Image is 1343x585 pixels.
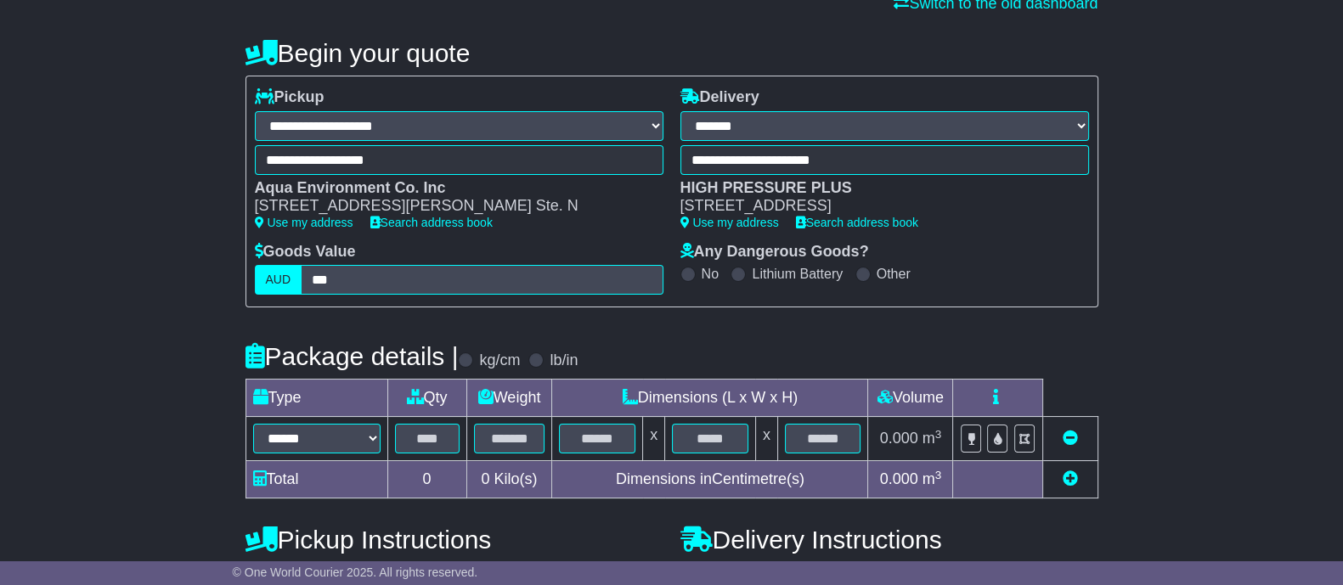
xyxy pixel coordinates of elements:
div: HIGH PRESSURE PLUS [680,179,1072,198]
a: Remove this item [1063,430,1078,447]
a: Use my address [680,216,779,229]
label: Lithium Battery [752,266,843,282]
div: Aqua Environment Co. Inc [255,179,646,198]
td: Type [245,380,387,417]
div: [STREET_ADDRESS][PERSON_NAME] Ste. N [255,197,646,216]
td: Total [245,461,387,498]
a: Search address book [796,216,918,229]
label: kg/cm [479,352,520,370]
label: Delivery [680,88,759,107]
a: Add new item [1063,470,1078,487]
sup: 3 [935,469,942,481]
td: Weight [466,380,552,417]
label: No [702,266,719,282]
div: [STREET_ADDRESS] [680,197,1072,216]
td: Dimensions in Centimetre(s) [552,461,868,498]
label: Goods Value [255,243,356,262]
td: Kilo(s) [466,461,552,498]
h4: Pickup Instructions [245,526,663,554]
td: 0 [387,461,466,498]
td: Volume [868,380,953,417]
span: © One World Courier 2025. All rights reserved. [233,565,478,579]
label: AUD [255,265,302,295]
label: Any Dangerous Goods? [680,243,869,262]
sup: 3 [935,428,942,441]
a: Search address book [370,216,493,229]
label: lb/in [550,352,578,370]
span: 0 [481,470,489,487]
span: m [923,430,942,447]
a: Use my address [255,216,353,229]
h4: Package details | [245,342,459,370]
td: Dimensions (L x W x H) [552,380,868,417]
td: x [755,417,777,461]
td: Qty [387,380,466,417]
span: 0.000 [880,470,918,487]
td: x [643,417,665,461]
label: Pickup [255,88,324,107]
h4: Delivery Instructions [680,526,1098,554]
span: 0.000 [880,430,918,447]
label: Other [877,266,911,282]
h4: Begin your quote [245,39,1098,67]
span: m [923,470,942,487]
